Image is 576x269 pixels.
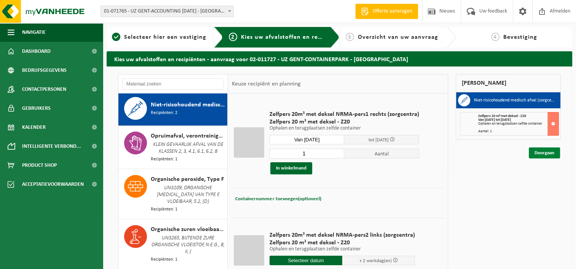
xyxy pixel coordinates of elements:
span: Organische peroxide, Type F [151,175,224,184]
span: 2 [229,33,237,41]
input: Materiaal zoeken [122,78,224,90]
span: Bedrijfsgegevens [22,61,67,80]
span: Dashboard [22,42,51,61]
button: Opruimafval, verontreinigd met giftige stoffen, verpakt in vaten KLEIN GEVAARLIJK AFVAL VAN DE KL... [118,126,228,169]
span: Contactpersonen [22,80,66,99]
button: Organische peroxide, Type F UN3109, ORGANISCHE [MEDICAL_DATA] VAN TYPE F, VLOEIBAAR, 5.2, (D) Rec... [118,169,228,219]
span: UN3109, ORGANISCHE [MEDICAL_DATA] VAN TYPE F, VLOEIBAAR, 5.2, (D) [151,184,225,206]
span: 3 [346,33,354,41]
input: Selecteer datum [270,135,345,144]
span: Containernummer toevoegen(optioneel) [235,196,321,201]
span: UN3265, BIJTENDE ZURE ORGANISCHE VLOEISTOF, N.E.G., 8, II, ( [151,234,225,256]
span: Navigatie [22,23,46,42]
span: Product Shop [22,156,57,175]
span: Bevestiging [503,34,537,40]
input: Selecteer datum [270,256,342,265]
span: Kalender [22,118,46,137]
span: Zelfpers 20 m³ met deksel - Z20 [478,114,526,118]
span: 1 [112,33,120,41]
span: Niet-risicohoudend medisch afval (zorgcentra) [151,100,225,109]
span: Kies uw afvalstoffen en recipiënten [241,34,346,40]
span: Recipiënten: 2 [151,109,177,117]
span: Gebruikers [22,99,51,118]
a: 1Selecteer hier een vestiging [110,33,208,42]
button: In winkelmand [270,162,312,174]
span: Zelfpers 20 m³ met deksel - Z20 [270,239,415,247]
h2: Kies uw afvalstoffen en recipiënten - aanvraag voor 02-011727 - UZ GENT-CONTAINERPARK - [GEOGRAPH... [107,51,572,66]
span: Overzicht van uw aanvraag [358,34,438,40]
strong: Van [DATE] tot [DATE] [478,118,511,122]
p: Ophalen en terugplaatsen zelfde container [270,126,419,131]
p: Ophalen en terugplaatsen zelfde container [270,247,415,252]
span: Recipiënten: 1 [151,206,177,213]
span: Zelfpers 20m³ met deksel NRMA-pers1 rechts (zorgcentra) [270,111,419,118]
span: Zelfpers 20m³ met deksel NRMA-pers2 links (zorgcentra) [270,231,415,239]
div: Aantal: 1 [478,130,558,133]
span: 01-071765 - UZ GENT-ACCOUNTING 0 BC - GENT [101,6,234,17]
span: Organische zuren vloeibaar in kleinverpakking [151,225,225,234]
span: Acceptatievoorwaarden [22,175,84,194]
span: tot [DATE] [369,138,389,142]
span: Offerte aanvragen [371,8,414,15]
div: Ophalen en terugplaatsen zelfde container [478,122,558,126]
span: Zelfpers 20 m³ met deksel - Z20 [270,118,419,126]
span: Aantal [344,149,419,158]
span: Intelligente verbond... [22,137,81,156]
div: Keuze recipiënt en planning [228,74,304,93]
span: KLEIN GEVAARLIJK AFVAL VAN DE KLASSEN 2, 3, 4.1, 6.1, 6.2, 8 [151,141,225,156]
a: Offerte aanvragen [355,4,418,19]
span: + 2 werkdag(en) [359,258,391,263]
button: Containernummer toevoegen(optioneel) [235,194,322,204]
button: Niet-risicohoudend medisch afval (zorgcentra) Recipiënten: 2 [118,91,228,126]
div: [PERSON_NAME] [456,74,561,92]
span: 4 [491,33,499,41]
span: Opruimafval, verontreinigd met giftige stoffen, verpakt in vaten [151,131,225,141]
span: Selecteer hier een vestiging [124,34,206,40]
h3: Niet-risicohoudend medisch afval (zorgcentra) [474,94,555,106]
a: Doorgaan [529,147,560,158]
span: Recipiënten: 1 [151,156,177,163]
span: 01-071765 - UZ GENT-ACCOUNTING 0 BC - GENT [101,6,233,17]
span: Recipiënten: 1 [151,256,177,263]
